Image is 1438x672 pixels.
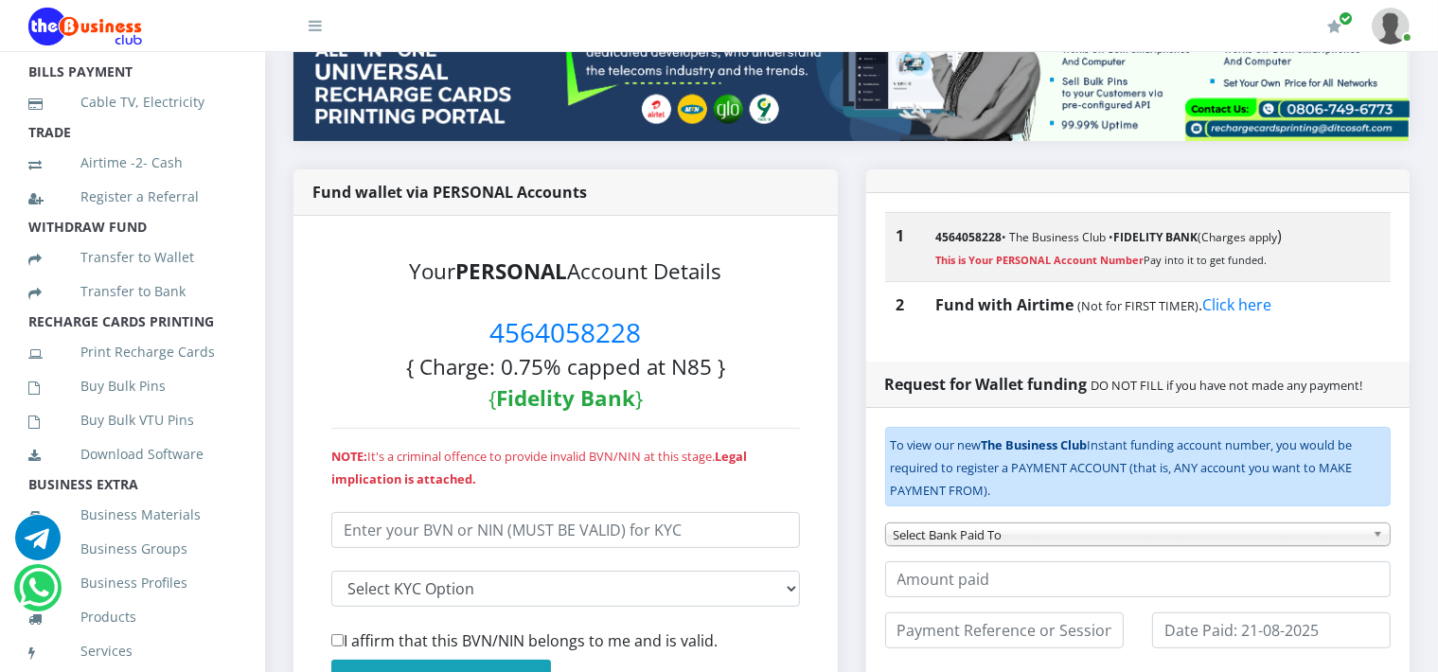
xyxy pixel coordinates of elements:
a: Click here [1202,294,1271,315]
b: Legal implication is attached. [331,448,747,487]
strong: Fund wallet via PERSONAL Accounts [312,182,587,203]
b: 4564058228 [935,229,1002,245]
img: User [1372,8,1410,44]
a: Buy Bulk Pins [28,364,237,408]
a: Chat for support [15,529,61,560]
a: Register a Referral [28,175,237,219]
label: I affirm that this BVN/NIN belongs to me and is valid. [331,629,718,652]
input: Date Paid: 21-08-2025 [1152,612,1391,648]
a: Chat for support [19,579,58,610]
input: Payment Reference or Session ID [885,612,1124,648]
a: Download Software [28,433,237,476]
small: To view our new Instant funding account number, you would be required to register a PAYMENT ACCOU... [891,436,1353,499]
span: Renew/Upgrade Subscription [1339,11,1353,26]
a: Transfer to Bank [28,270,237,313]
img: Logo [28,8,142,45]
small: • The Business Club • (Charges apply [935,229,1277,245]
a: Business Materials [28,493,237,537]
input: Amount paid [885,561,1392,597]
small: { } [488,383,643,413]
a: Business Profiles [28,561,237,605]
input: Enter your BVN or NIN (MUST BE VALID) for KYC [331,512,800,548]
span: 4564058228 [489,314,641,350]
small: DO NOT FILL if you have not made any payment! [1092,377,1363,394]
b: PERSONAL [455,256,567,286]
a: Transfer to Wallet [28,236,237,279]
th: 2 [885,281,925,327]
th: 1 [885,212,925,281]
span: Select Bank Paid To [894,523,1366,546]
a: Products [28,595,237,639]
a: Business Groups [28,527,237,571]
a: Cable TV, Electricity [28,80,237,124]
strong: This is Your PERSONAL Account Number [935,253,1144,267]
small: Your Account Details [409,256,721,286]
td: ) [924,212,1391,281]
small: It's a criminal offence to provide invalid BVN/NIN at this stage. [331,448,747,487]
b: NOTE: [331,448,367,465]
strong: Request for Wallet funding [885,374,1088,395]
small: { Charge: 0.75% capped at N85 } [406,352,725,381]
a: Print Recharge Cards [28,330,237,374]
b: Fidelity Bank [496,383,635,413]
b: The Business Club [982,436,1088,453]
input: I affirm that this BVN/NIN belongs to me and is valid. [331,634,344,646]
td: . [924,281,1391,327]
a: Buy Bulk VTU Pins [28,398,237,442]
small: (Not for FIRST TIMER) [1077,297,1198,314]
small: Pay into it to get funded. [935,253,1267,267]
i: Renew/Upgrade Subscription [1327,19,1341,34]
b: Fund with Airtime [935,294,1074,315]
a: Airtime -2- Cash [28,141,237,185]
b: FIDELITY BANK [1113,229,1198,245]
